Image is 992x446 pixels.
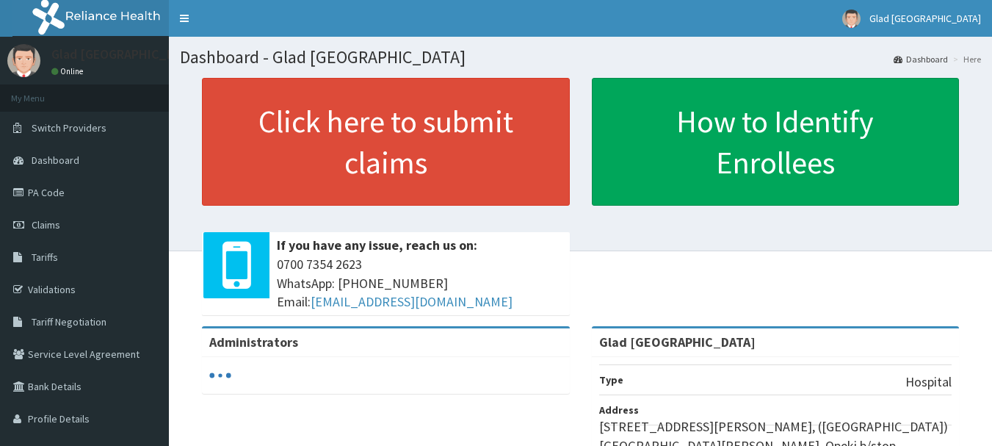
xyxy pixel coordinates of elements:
span: Switch Providers [32,121,106,134]
svg: audio-loading [209,364,231,386]
img: User Image [7,44,40,77]
span: Claims [32,218,60,231]
a: Online [51,66,87,76]
a: [EMAIL_ADDRESS][DOMAIN_NAME] [311,293,513,310]
span: Dashboard [32,154,79,167]
strong: Glad [GEOGRAPHIC_DATA] [599,334,756,350]
li: Here [949,53,981,65]
a: Dashboard [894,53,948,65]
h1: Dashboard - Glad [GEOGRAPHIC_DATA] [180,48,981,67]
b: Address [599,403,639,417]
a: How to Identify Enrollees [592,78,960,206]
b: If you have any issue, reach us on: [277,237,477,253]
b: Type [599,373,623,386]
span: 0700 7354 2623 WhatsApp: [PHONE_NUMBER] Email: [277,255,562,312]
img: User Image [842,10,861,28]
a: Click here to submit claims [202,78,570,206]
p: Hospital [905,373,952,392]
span: Tariff Negotiation [32,315,106,328]
p: Glad [GEOGRAPHIC_DATA] [51,48,201,61]
span: Glad [GEOGRAPHIC_DATA] [869,12,981,25]
b: Administrators [209,334,298,350]
span: Tariffs [32,251,58,264]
